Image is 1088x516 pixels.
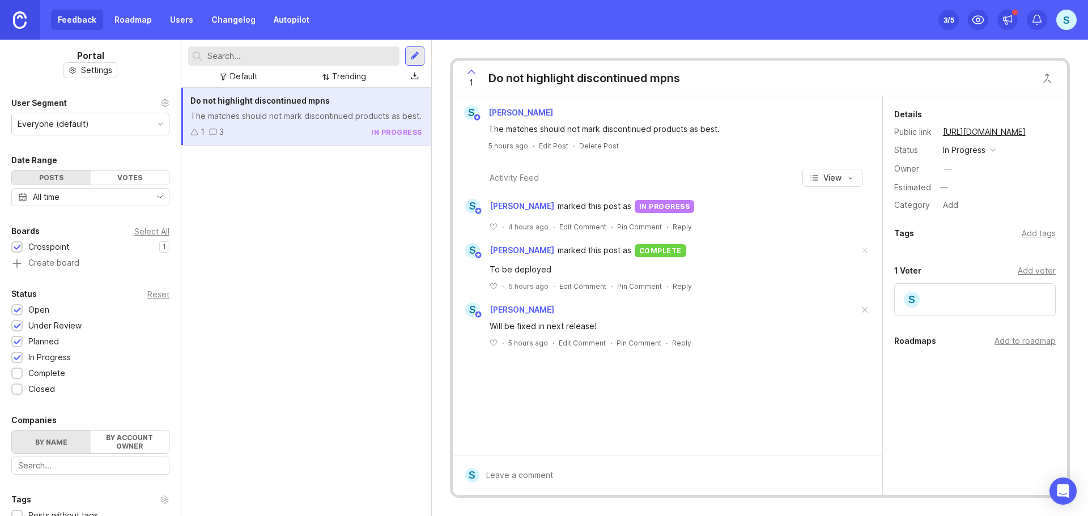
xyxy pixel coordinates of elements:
[18,118,89,130] div: Everyone (default)
[553,282,555,291] div: ·
[490,263,858,276] div: To be deployed
[940,125,1029,139] a: [URL][DOMAIN_NAME]
[894,264,921,278] div: 1 Voter
[943,12,954,28] div: 3 /5
[559,222,606,232] div: Edit Comment
[190,96,330,105] span: Do not highlight discontinued mpns
[573,141,575,151] div: ·
[611,282,613,291] div: ·
[28,335,59,348] div: Planned
[11,153,57,167] div: Date Range
[465,468,479,483] div: S
[894,227,914,240] div: Tags
[207,50,395,62] input: Search...
[163,10,200,30] a: Users
[903,291,921,309] div: S
[457,105,562,120] a: S[PERSON_NAME]
[11,96,67,110] div: User Segment
[33,191,59,203] div: All time
[508,222,549,232] span: 4 hours ago
[802,169,862,187] button: View
[579,141,619,151] div: Delete Post
[994,335,1056,347] div: Add to roadmap
[28,319,82,332] div: Under Review
[943,144,985,156] div: in progress
[666,338,668,348] div: ·
[934,198,962,212] a: Add
[28,367,65,379] div: Complete
[490,200,554,212] span: [PERSON_NAME]
[508,338,548,348] span: 5 hours ago
[558,244,631,257] span: marked this post as
[91,170,169,185] div: Votes
[894,199,934,211] div: Category
[11,413,57,427] div: Companies
[502,222,504,232] div: ·
[673,282,692,291] div: Reply
[1056,10,1077,30] button: S
[944,163,952,175] div: —
[823,172,841,184] span: View
[12,170,91,185] div: Posts
[230,70,257,83] div: Default
[18,459,163,472] input: Search...
[490,320,858,332] div: Will be fixed in next release!
[13,11,27,29] img: Canny Home
[474,207,482,215] img: member badge
[490,244,554,257] span: [PERSON_NAME]
[91,430,169,453] label: By account owner
[894,144,934,156] div: Status
[1049,477,1077,505] div: Open Intercom Messenger
[28,351,71,364] div: In Progress
[553,222,555,232] div: ·
[190,110,422,122] div: The matches should not mark discontinued products as best.
[147,291,169,297] div: Reset
[458,243,558,258] a: S[PERSON_NAME]
[635,244,686,257] div: complete
[488,141,528,151] a: 5 hours ago
[12,430,91,453] label: By name
[490,172,539,184] div: Activity Feed
[488,123,860,135] div: The matches should not mark discontinued products as best.
[940,198,962,212] div: Add
[610,338,612,348] div: ·
[1022,227,1056,240] div: Add tags
[559,338,606,348] div: Edit Comment
[474,251,482,259] img: member badge
[219,126,224,138] div: 3
[673,222,692,232] div: Reply
[465,199,480,214] div: S
[205,10,262,30] a: Changelog
[502,338,504,348] div: ·
[332,70,366,83] div: Trending
[894,334,936,348] div: Roadmaps
[28,383,55,395] div: Closed
[672,338,691,348] div: Reply
[894,126,934,138] div: Public link
[465,302,480,317] div: S
[134,228,169,234] div: Select All
[473,113,481,122] img: member badge
[371,127,422,137] div: in progress
[11,259,169,269] a: Create board
[894,163,934,175] div: Owner
[488,108,553,117] span: [PERSON_NAME]
[464,105,479,120] div: S
[181,88,431,146] a: Do not highlight discontinued mpnsThe matches should not mark discontinued products as best.13in ...
[465,243,480,258] div: S
[502,282,504,291] div: ·
[267,10,316,30] a: Autopilot
[11,287,37,301] div: Status
[1036,67,1059,89] button: Close button
[11,493,31,506] div: Tags
[63,62,117,78] a: Settings
[77,49,104,62] h1: Portal
[108,10,159,30] a: Roadmap
[488,70,680,86] div: Do not highlight discontinued mpns
[533,141,534,151] div: ·
[552,338,554,348] div: ·
[617,338,661,348] div: Pin Comment
[611,222,613,232] div: ·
